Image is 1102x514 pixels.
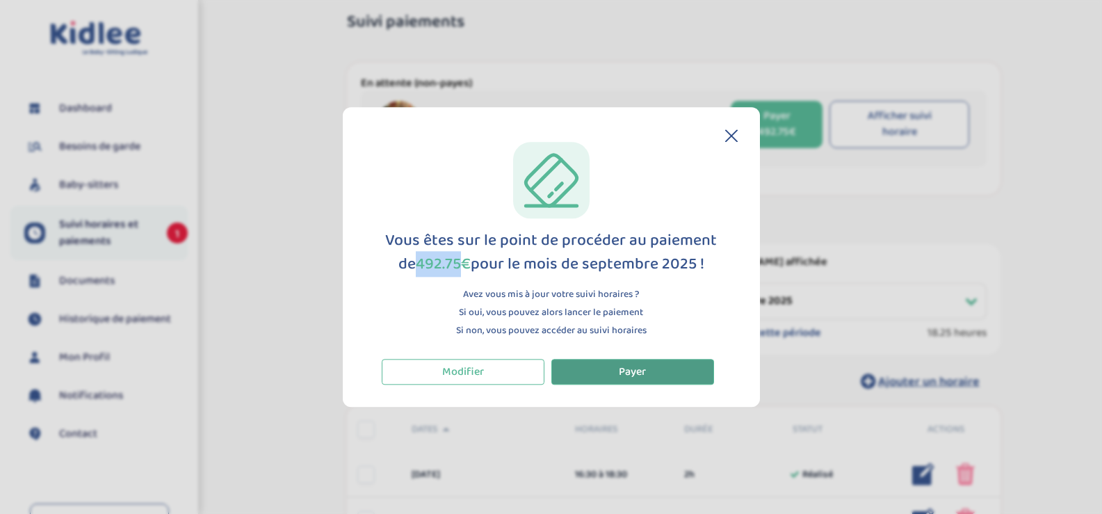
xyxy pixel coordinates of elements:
[456,287,647,302] p: Avez vous mis à jour votre suivi horaires ?
[619,363,646,380] span: Payer
[551,359,714,385] button: Payer
[382,359,544,385] button: Modifier
[456,323,647,338] p: Si non, vous pouvez accéder au suivi horaires
[416,251,471,277] span: 492.75€
[382,229,721,277] div: Vous êtes sur le point de procéder au paiement de pour le mois de septembre 2025 !
[456,305,647,320] p: Si oui, vous pouvez alors lancer le paiement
